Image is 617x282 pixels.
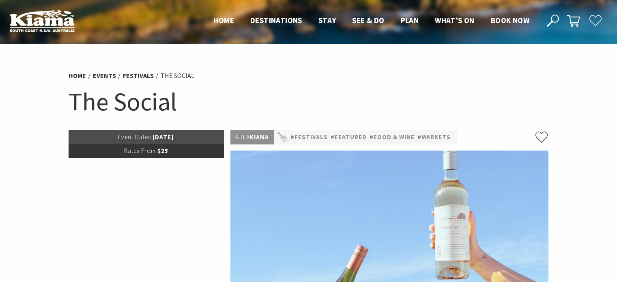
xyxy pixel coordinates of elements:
p: Kiama [230,130,274,144]
a: #Food & Wine [370,132,415,142]
span: Home [213,15,234,25]
span: Event Dates: [118,133,153,141]
p: [DATE] [69,130,224,144]
span: Book now [491,15,529,25]
img: Kiama Logo [10,10,75,32]
a: #Markets [417,132,451,142]
span: Plan [401,15,419,25]
a: Events [93,71,116,80]
a: Festivals [123,71,154,80]
li: The Social [161,71,194,81]
span: Rates From: [124,147,157,155]
span: Stay [318,15,336,25]
span: What’s On [435,15,475,25]
span: See & Do [352,15,384,25]
span: Area [236,133,250,141]
a: #Featured [331,132,367,142]
span: Destinations [250,15,302,25]
a: #Festivals [290,132,328,142]
nav: Main Menu [205,14,537,28]
p: $25 [69,144,224,158]
a: Home [69,71,86,80]
h1: The Social [69,85,549,118]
